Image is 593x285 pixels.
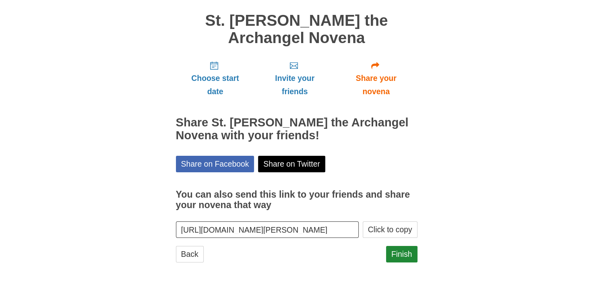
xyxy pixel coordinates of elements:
span: Invite your friends [262,72,326,98]
a: Share on Facebook [176,156,254,172]
a: Invite your friends [254,54,335,102]
h1: St. [PERSON_NAME] the Archangel Novena [176,12,417,46]
button: Click to copy [363,221,417,238]
h3: You can also send this link to your friends and share your novena that way [176,190,417,210]
span: Share your novena [343,72,409,98]
a: Share on Twitter [258,156,325,172]
a: Share your novena [335,54,417,102]
a: Choose start date [176,54,255,102]
a: Back [176,246,204,262]
a: Finish [386,246,417,262]
h2: Share St. [PERSON_NAME] the Archangel Novena with your friends! [176,116,417,142]
span: Choose start date [184,72,247,98]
